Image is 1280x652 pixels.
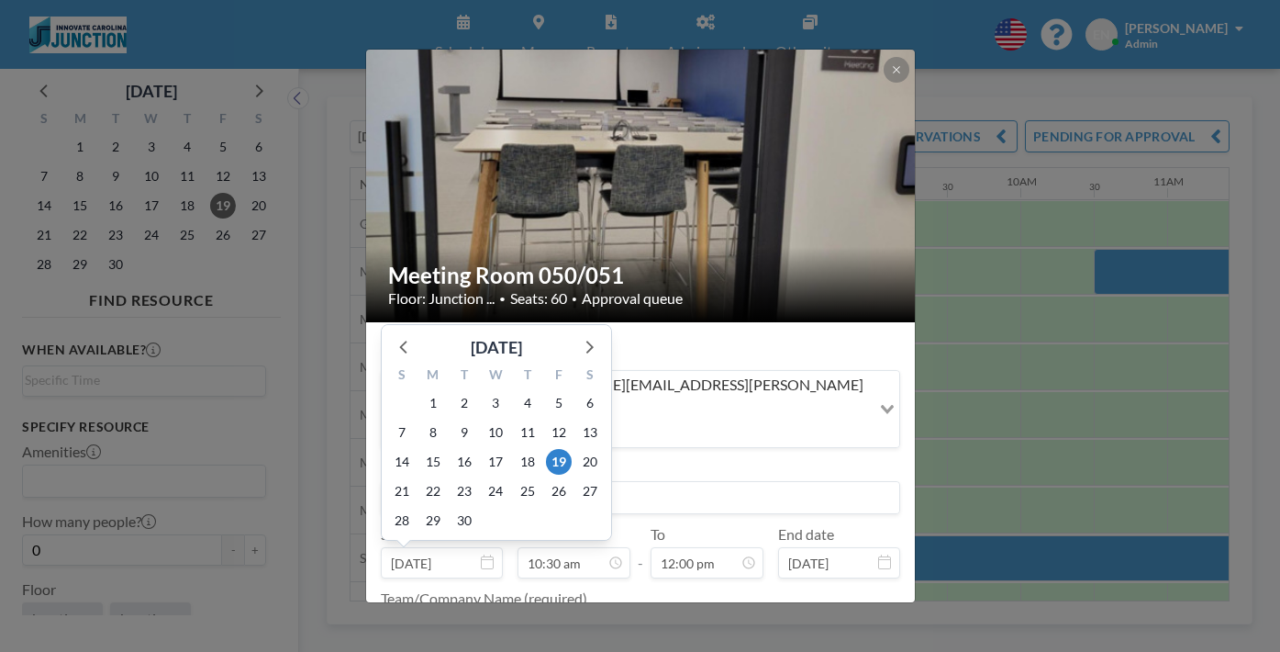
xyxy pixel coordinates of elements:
span: [PERSON_NAME] ([PERSON_NAME][EMAIL_ADDRESS][PERSON_NAME][DOMAIN_NAME]) [385,375,867,416]
span: Seats: 60 [510,289,567,308]
span: Saturday, September 27, 2025 [577,478,603,504]
div: S [574,365,606,388]
span: Tuesday, September 16, 2025 [451,449,477,475]
span: Wednesday, September 3, 2025 [483,390,508,416]
span: Approval queue [582,289,683,308]
span: Wednesday, September 17, 2025 [483,449,508,475]
span: Saturday, September 6, 2025 [577,390,603,416]
div: S [386,365,417,388]
div: T [512,365,543,388]
input: Search for option [384,420,869,444]
label: End date [778,525,834,544]
div: [DATE] [471,334,522,360]
span: Monday, September 1, 2025 [420,390,446,416]
h2: Meeting Room 050/051 [388,262,895,289]
span: Friday, September 12, 2025 [546,420,572,445]
span: Monday, September 29, 2025 [420,508,446,534]
span: Wednesday, September 10, 2025 [483,420,508,445]
span: Saturday, September 20, 2025 [577,449,603,475]
span: Friday, September 5, 2025 [546,390,572,416]
span: Thursday, September 4, 2025 [515,390,540,416]
label: To [651,525,665,544]
span: Tuesday, September 9, 2025 [451,420,477,445]
span: Floor: Junction ... [388,289,495,308]
span: Tuesday, September 2, 2025 [451,390,477,416]
span: • [572,293,577,305]
span: Thursday, September 25, 2025 [515,478,540,504]
div: Search for option [382,371,899,447]
span: Monday, September 15, 2025 [420,449,446,475]
div: F [543,365,574,388]
div: T [449,365,480,388]
span: Sunday, September 28, 2025 [389,508,415,534]
span: Sunday, September 7, 2025 [389,420,415,445]
label: Team/Company Name (required) [381,590,587,608]
span: Friday, September 19, 2025 [546,449,572,475]
span: Saturday, September 13, 2025 [577,420,603,445]
span: • [499,292,506,306]
span: Friday, September 26, 2025 [546,478,572,504]
img: 537.jpg [366,48,917,324]
span: Sunday, September 14, 2025 [389,449,415,475]
input: Emily's reservation [382,482,899,513]
span: Tuesday, September 30, 2025 [451,508,477,534]
div: W [480,365,511,388]
span: Monday, September 22, 2025 [420,478,446,504]
span: - [638,532,643,572]
div: M [417,365,449,388]
span: Tuesday, September 23, 2025 [451,478,477,504]
span: Thursday, September 18, 2025 [515,449,540,475]
span: Thursday, September 11, 2025 [515,420,540,445]
span: Sunday, September 21, 2025 [389,478,415,504]
span: Wednesday, September 24, 2025 [483,478,508,504]
span: Monday, September 8, 2025 [420,420,446,445]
